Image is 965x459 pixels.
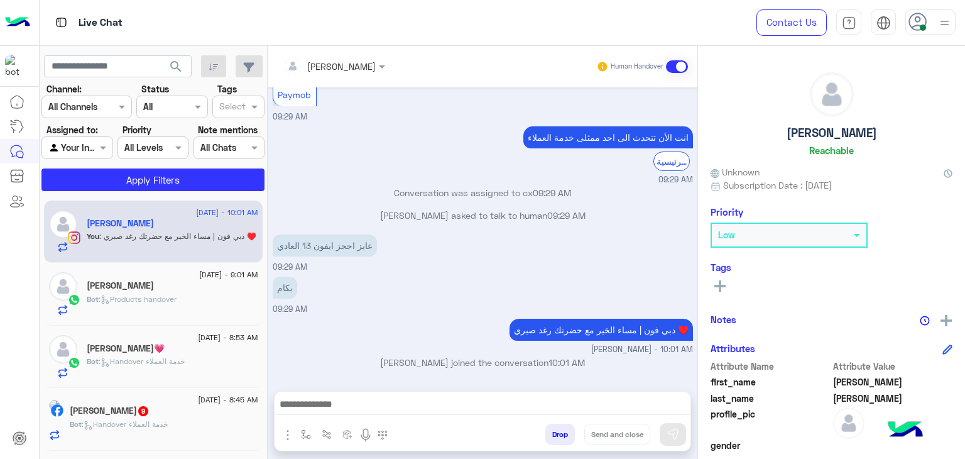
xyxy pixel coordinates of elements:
[836,9,861,36] a: tab
[87,357,99,366] span: Bot
[87,218,154,229] h5: علاء شعبان الدالي
[138,406,148,416] span: 9
[141,82,169,96] label: Status
[833,439,953,452] span: null
[787,126,877,140] h5: [PERSON_NAME]
[82,419,168,429] span: : Handover خدمة العملاء
[198,332,258,343] span: [DATE] - 8:53 AM
[301,429,311,440] img: select flow
[46,123,98,136] label: Assigned to:
[547,210,586,221] span: 09:29 AM
[273,209,693,222] p: [PERSON_NAME] asked to talk to human
[278,89,311,100] span: Paymob
[217,99,246,116] div: Select
[280,428,295,443] img: send attachment
[49,400,60,411] img: picture
[273,186,693,199] p: Conversation was assigned to cx
[584,424,650,445] button: Send and close
[711,206,743,218] h6: Priority
[53,14,69,30] img: tab
[723,179,832,192] span: Subscription Date : [DATE]
[317,424,337,445] button: Trigger scenario
[5,55,28,77] img: 1403182699927242
[833,360,953,373] span: Attribute Value
[41,169,264,191] button: Apply Filters
[87,343,165,354] h5: mariam Ahmed💗
[920,316,930,326] img: notes
[273,235,377,257] p: 12/8/2025, 9:29 AM
[273,262,307,272] span: 09:29 AM
[196,207,258,218] span: [DATE] - 10:01 AM
[883,409,927,453] img: hulul-logo.png
[99,357,185,366] span: : Handover خدمة العملاء
[79,14,123,31] p: Live Chat
[611,62,663,72] small: Human Handover
[711,392,831,405] span: last_name
[49,272,77,301] img: defaultAdmin.png
[711,439,831,452] span: gender
[510,319,693,341] p: 12/8/2025, 10:01 AM
[217,82,237,96] label: Tags
[322,429,332,440] img: Trigger scenario
[68,231,80,244] img: Instagram
[273,304,307,314] span: 09:29 AM
[99,231,256,241] span: دبي فون | مساء الخير مع حضرتك رغد صبري ♥️
[533,187,571,198] span: 09:29 AM
[711,314,736,325] h6: Notes
[711,343,755,354] h6: Attributes
[68,294,80,306] img: WhatsApp
[87,280,154,291] h5: Ahmed Elsharnoby
[273,356,693,369] p: [PERSON_NAME] joined the conversation
[342,429,352,440] img: create order
[876,16,891,30] img: tab
[809,145,854,156] h6: Reachable
[68,357,80,369] img: WhatsApp
[46,82,82,96] label: Channel:
[87,294,99,304] span: Bot
[711,165,760,179] span: Unknown
[711,360,831,373] span: Attribute Name
[711,375,831,389] span: first_name
[810,73,853,116] img: defaultAdmin.png
[833,375,953,389] span: علاء
[123,123,151,136] label: Priority
[653,152,690,171] div: القائمة الرئيسية
[711,262,952,273] h6: Tags
[198,394,258,406] span: [DATE] - 8:45 AM
[378,430,388,440] img: make a call
[70,406,150,416] h5: Ahmed Tolba
[548,357,585,368] span: 10:01 AM
[337,424,358,445] button: create order
[99,294,177,304] span: : Products handover
[49,335,77,363] img: defaultAdmin.png
[161,55,192,82] button: search
[198,123,258,136] label: Note mentions
[545,424,575,445] button: Drop
[358,428,373,443] img: send voice note
[51,404,63,417] img: Facebook
[5,9,30,36] img: Logo
[273,277,297,299] p: 12/8/2025, 9:29 AM
[296,424,317,445] button: select flow
[168,59,183,74] span: search
[49,210,77,238] img: defaultAdmin.png
[756,9,827,36] a: Contact Us
[937,15,952,31] img: profile
[833,407,864,439] img: defaultAdmin.png
[199,269,258,280] span: [DATE] - 9:01 AM
[833,392,953,405] span: شعبان الدالي
[940,315,952,326] img: add
[591,344,693,356] span: [PERSON_NAME] - 10:01 AM
[273,112,307,121] span: 09:29 AM
[842,16,856,30] img: tab
[523,126,693,148] p: 12/8/2025, 9:29 AM
[87,231,99,241] span: You
[667,428,679,441] img: send message
[711,407,831,436] span: profile_pic
[70,419,82,429] span: Bot
[658,174,693,186] span: 09:29 AM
